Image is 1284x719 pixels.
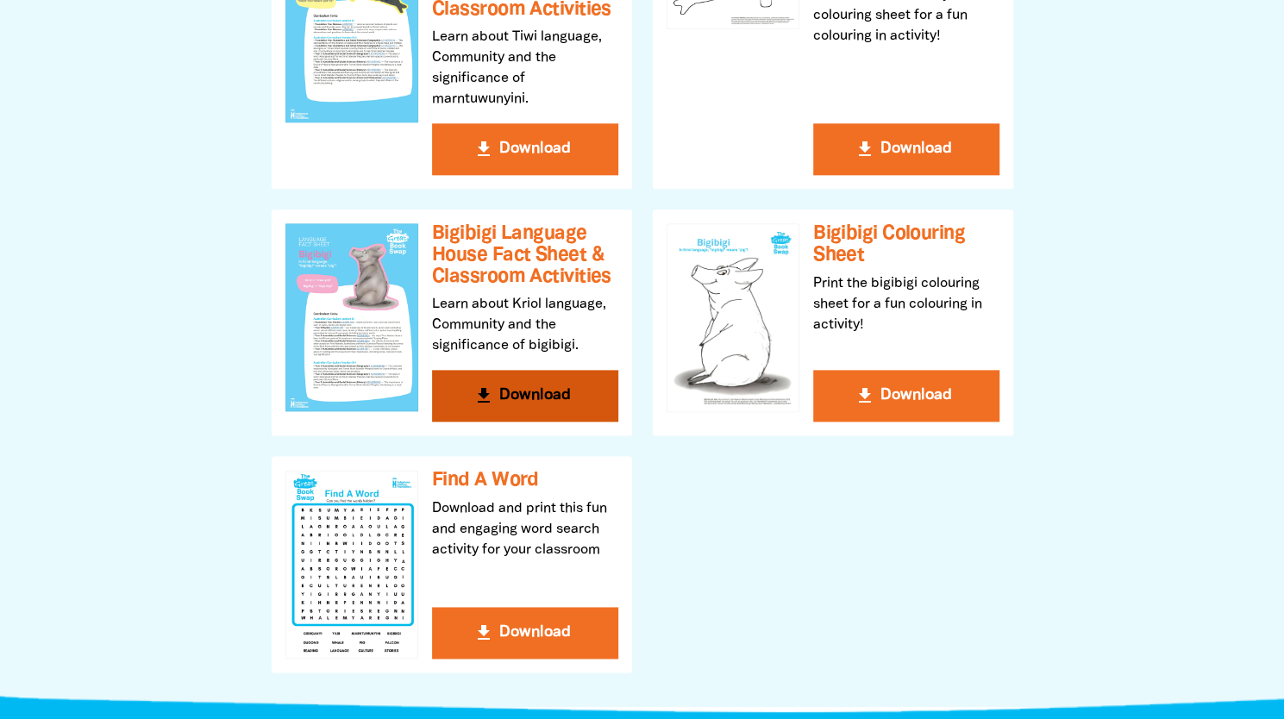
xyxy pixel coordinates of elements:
[813,223,999,266] h3: Bigibigi Colouring Sheet
[813,123,999,175] button: get_app Download
[473,622,494,643] i: get_app
[855,139,875,159] i: get_app
[473,385,494,406] i: get_app
[285,470,418,658] img: Find A Word
[285,223,418,410] img: Bigibigi Language House Fact Sheet & Classroom Activities
[473,139,494,159] i: get_app
[813,370,999,422] button: get_app Download
[432,123,618,175] button: get_app Download
[667,223,799,411] img: Bigibigi Colouring Sheet
[432,223,618,287] h3: Bigibigi Language House Fact Sheet & Classroom Activities
[432,370,618,422] button: get_app Download
[432,607,618,659] button: get_app Download
[855,385,875,406] i: get_app
[432,470,618,491] h3: Find A Word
